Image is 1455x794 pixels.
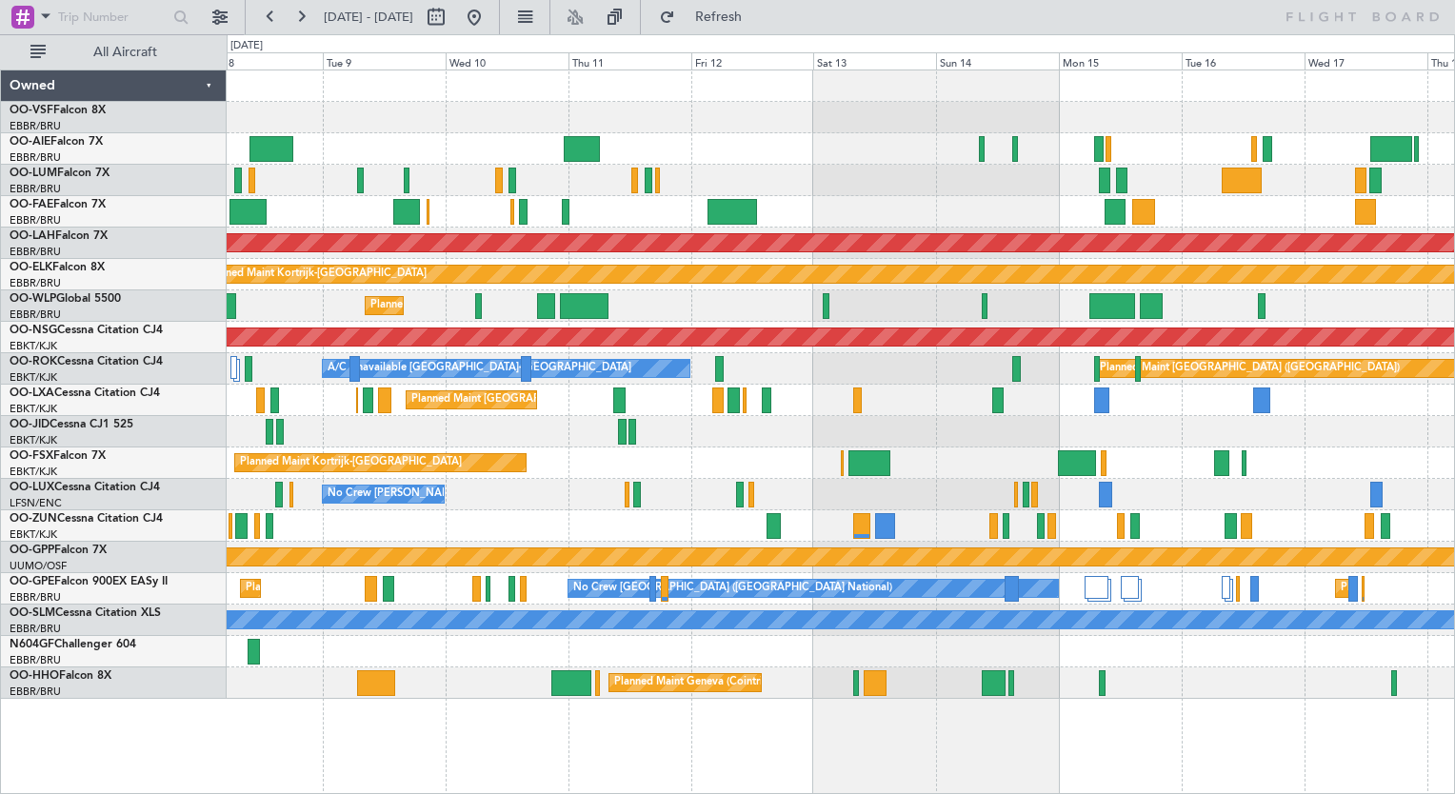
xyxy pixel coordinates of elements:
span: [DATE] - [DATE] [324,9,413,26]
a: EBKT/KJK [10,465,57,479]
span: OO-ROK [10,356,57,367]
a: EBBR/BRU [10,119,61,133]
a: N604GFChallenger 604 [10,639,136,650]
a: OO-LUXCessna Citation CJ4 [10,482,160,493]
span: OO-LUM [10,168,57,179]
div: Tue 9 [323,52,446,69]
a: OO-NSGCessna Citation CJ4 [10,325,163,336]
span: OO-AIE [10,136,50,148]
a: EBBR/BRU [10,213,61,228]
a: EBKT/KJK [10,527,57,542]
a: EBKT/KJK [10,339,57,353]
div: Fri 12 [691,52,814,69]
div: Mon 15 [1059,52,1182,69]
a: EBBR/BRU [10,276,61,290]
span: OO-WLP [10,293,56,305]
a: OO-ELKFalcon 8X [10,262,105,273]
span: OO-JID [10,419,50,430]
a: OO-JIDCessna CJ1 525 [10,419,133,430]
div: Planned Maint Geneva (Cointrin) [614,668,771,697]
a: EBKT/KJK [10,370,57,385]
span: OO-FAE [10,199,53,210]
a: EBBR/BRU [10,653,61,667]
div: Planned Maint Kortrijk-[GEOGRAPHIC_DATA] [205,260,427,288]
div: Sat 13 [813,52,936,69]
span: All Aircraft [50,46,201,59]
div: A/C Unavailable [GEOGRAPHIC_DATA]-[GEOGRAPHIC_DATA] [328,354,631,383]
a: OO-LAHFalcon 7X [10,230,108,242]
div: Tue 16 [1182,52,1305,69]
a: EBBR/BRU [10,622,61,636]
span: OO-LUX [10,482,54,493]
span: OO-LAH [10,230,55,242]
div: Wed 10 [446,52,568,69]
a: EBBR/BRU [10,245,61,259]
a: OO-LUMFalcon 7X [10,168,110,179]
span: OO-ZUN [10,513,57,525]
a: OO-LXACessna Citation CJ4 [10,387,160,399]
span: N604GF [10,639,54,650]
a: UUMO/OSF [10,559,67,573]
div: Planned Maint [GEOGRAPHIC_DATA] ([GEOGRAPHIC_DATA] National) [411,386,756,414]
a: EBBR/BRU [10,590,61,605]
a: OO-FAEFalcon 7X [10,199,106,210]
a: EBBR/BRU [10,685,61,699]
span: OO-LXA [10,387,54,399]
div: Wed 17 [1305,52,1427,69]
span: OO-GPP [10,545,54,556]
a: OO-GPEFalcon 900EX EASy II [10,576,168,587]
a: OO-WLPGlobal 5500 [10,293,121,305]
span: OO-FSX [10,450,53,462]
div: Thu 11 [568,52,691,69]
span: OO-VSF [10,105,53,116]
a: EBBR/BRU [10,182,61,196]
div: No Crew [GEOGRAPHIC_DATA] ([GEOGRAPHIC_DATA] National) [573,574,892,603]
a: OO-ZUNCessna Citation CJ4 [10,513,163,525]
div: No Crew [PERSON_NAME] ([PERSON_NAME]) [328,480,556,508]
input: Trip Number [58,3,168,31]
a: LFSN/ENC [10,496,62,510]
button: Refresh [650,2,765,32]
a: EBBR/BRU [10,308,61,322]
button: All Aircraft [21,37,207,68]
span: OO-ELK [10,262,52,273]
span: Refresh [679,10,759,24]
div: Planned Maint Kortrijk-[GEOGRAPHIC_DATA] [240,448,462,477]
a: OO-VSFFalcon 8X [10,105,106,116]
span: OO-HHO [10,670,59,682]
a: OO-ROKCessna Citation CJ4 [10,356,163,367]
a: EBKT/KJK [10,402,57,416]
a: OO-HHOFalcon 8X [10,670,111,682]
span: OO-GPE [10,576,54,587]
span: OO-SLM [10,607,55,619]
div: Planned Maint Milan (Linate) [370,291,508,320]
a: OO-AIEFalcon 7X [10,136,103,148]
a: EBBR/BRU [10,150,61,165]
div: Sun 14 [936,52,1059,69]
a: OO-GPPFalcon 7X [10,545,107,556]
div: [DATE] [230,38,263,54]
a: OO-FSXFalcon 7X [10,450,106,462]
span: OO-NSG [10,325,57,336]
div: Mon 8 [200,52,323,69]
a: EBKT/KJK [10,433,57,447]
a: OO-SLMCessna Citation XLS [10,607,161,619]
div: Planned Maint [GEOGRAPHIC_DATA] ([GEOGRAPHIC_DATA]) [1100,354,1400,383]
div: Planned Maint [GEOGRAPHIC_DATA] ([GEOGRAPHIC_DATA] National) [246,574,590,603]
